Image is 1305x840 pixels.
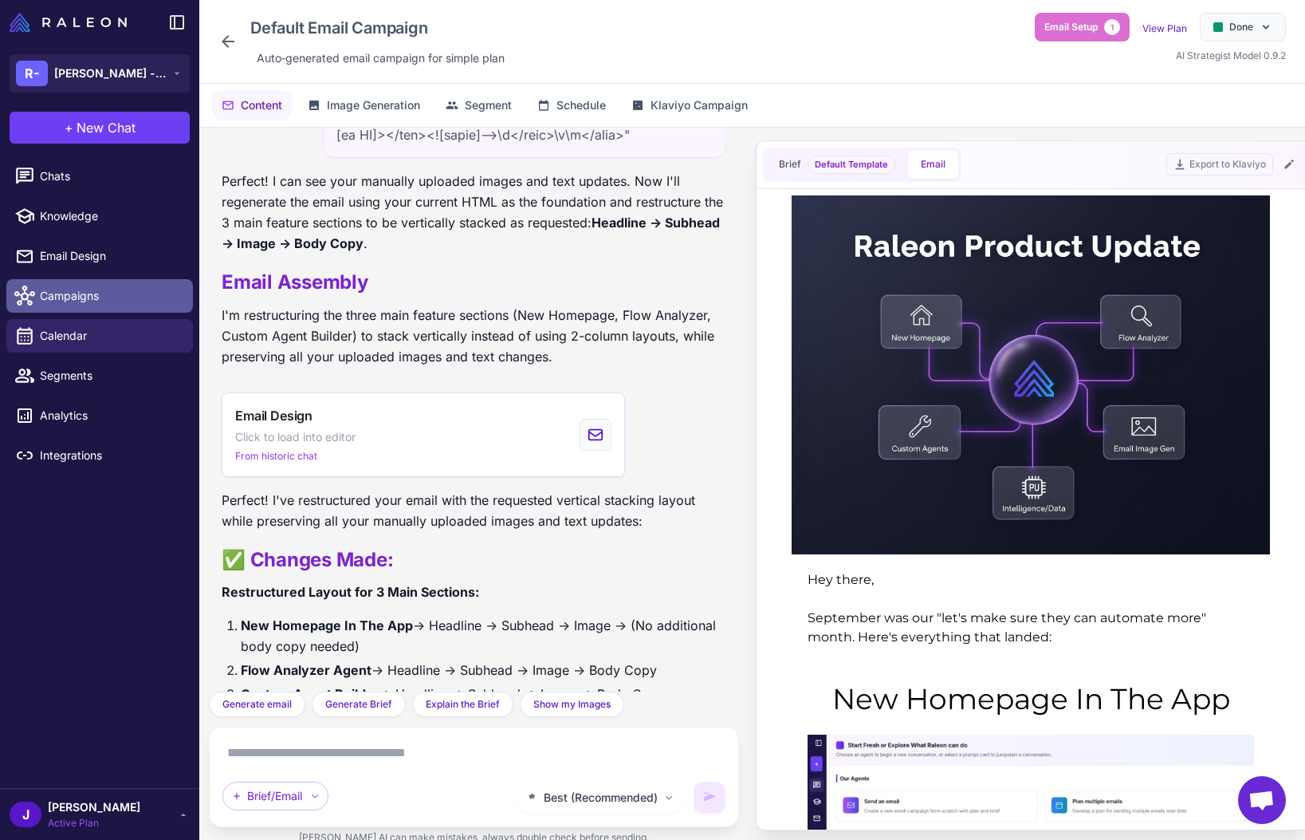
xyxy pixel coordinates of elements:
[40,168,180,185] span: Chats
[65,118,73,137] span: +
[222,697,292,712] span: Generate email
[241,662,371,678] strong: Flow Analyzer Agent
[241,615,726,657] li: → Headline → Subhead → Image → (No additional body copy needed)
[16,61,48,86] div: R-
[766,151,908,179] button: BriefDefault Template
[298,90,430,120] button: Image Generation
[250,46,511,70] div: Click to edit description
[54,65,166,82] span: [PERSON_NAME] - Email Agent
[6,279,193,313] a: Campaigns
[651,97,748,114] span: Klaviyo Campaign
[241,617,413,633] strong: New Homepage In The App
[1104,19,1120,35] span: 1
[10,54,190,93] button: R-[PERSON_NAME] - Email Agent
[325,697,392,712] span: Generate Brief
[516,782,684,814] button: Best (Recommended)
[327,97,420,114] span: Image Generation
[6,160,193,193] a: Chats
[779,157,801,172] span: Brief
[1238,776,1286,824] div: Open chat
[26,375,472,452] div: Hey there, September was our "let's make sure they can automate more" month. Here's everything th...
[1279,155,1299,174] button: Edit Email
[40,327,180,345] span: Calendar
[533,697,611,712] span: Show my Images
[40,247,180,265] span: Email Design
[40,367,180,385] span: Segments
[6,359,193,392] a: Segments
[10,13,127,32] img: Raleon Logo
[10,13,133,32] a: Raleon Logo
[235,428,356,446] span: Click to load into editor
[6,239,193,273] a: Email Design
[10,483,488,523] div: New Homepage In The App
[222,215,720,251] strong: Headline → Subhead → Image → Body Copy
[908,151,958,179] button: Email
[6,319,193,353] a: Calendar
[212,90,292,120] button: Content
[40,287,180,305] span: Campaigns
[222,490,726,531] p: Perfect! I've restructured your email with the requested vertical stacking layout while preservin...
[10,112,190,144] button: +New Chat
[1229,20,1253,34] span: Done
[48,799,140,816] span: [PERSON_NAME]
[241,684,726,704] li: → Headline → Subhead → Image → Body Copy
[312,692,406,717] button: Generate Brief
[1142,22,1187,34] a: View Plan
[40,407,180,424] span: Analytics
[222,171,726,254] p: Perfect! I can see your manually uploaded images and text updates. Now I'll regenerate the email ...
[6,399,193,432] a: Analytics
[241,97,282,114] span: Content
[520,692,624,717] button: Show my Images
[235,406,312,425] span: Email Design
[222,305,726,367] p: I'm restructuring the three main feature sections (New Homepage, Flow Analyzer, Custom Agent Buil...
[257,49,505,67] span: Auto‑generated email campaign for simple plan
[6,199,193,233] a: Knowledge
[48,816,140,830] span: Active Plan
[10,802,41,827] div: J
[26,539,472,830] img: New Raleon homepage screenshot
[244,13,511,43] div: Click to edit campaign name
[222,584,479,600] strong: Restructured Layout for 3 Main Sections:
[544,789,658,806] span: Best (Recommended)
[222,270,726,295] h2: Email Assembly
[556,97,606,114] span: Schedule
[209,692,305,717] button: Generate email
[528,90,615,120] button: Schedule
[222,547,726,573] h2: ✅ Changes Made:
[241,660,726,680] li: → Headline → Subhead → Image → Body Copy
[235,449,317,463] span: From historic chat
[40,447,180,464] span: Integrations
[1044,20,1098,34] span: Email Setup
[1035,13,1130,41] button: Email Setup1
[40,207,180,225] span: Knowledge
[241,686,379,702] strong: Custom Agent Builder
[6,439,193,472] a: Integrations
[412,692,513,717] button: Explain the Brief
[808,156,895,174] span: Brief template
[1176,49,1286,61] span: AI Strategist Model 0.9.2
[436,90,521,120] button: Segment
[622,90,757,120] button: Klaviyo Campaign
[222,782,328,810] div: Brief/Email
[77,118,136,137] span: New Chat
[465,97,512,114] span: Segment
[426,697,500,712] span: Explain the Brief
[1166,153,1273,175] button: Export to Klaviyo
